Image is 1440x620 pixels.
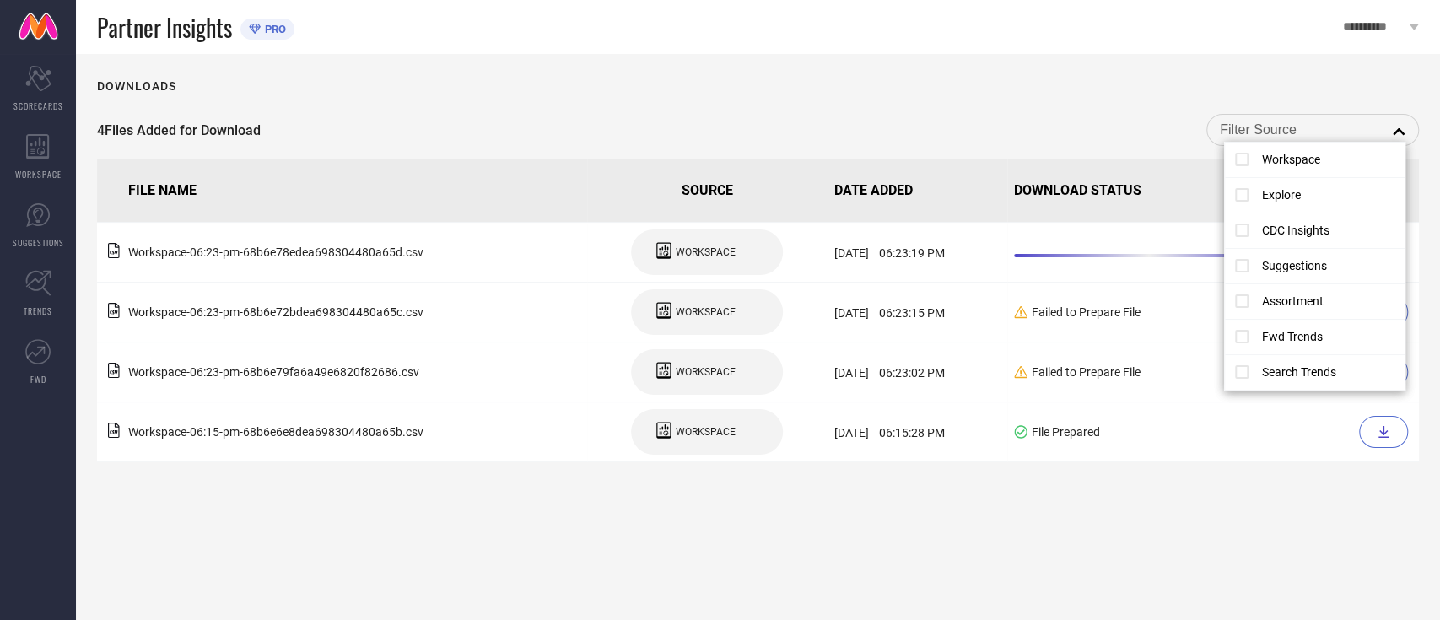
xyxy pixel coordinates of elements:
span: FWD [30,373,46,385]
li: CDC Insights [1225,213,1405,249]
span: WORKSPACE [676,306,736,318]
span: Workspace - 06:23-pm - 68b6e79fa6a49e6820f82686 .csv [128,365,419,379]
span: File Prepared [1032,425,1100,439]
span: Workspace - 06:23-pm - 68b6e72bdea698304480a65c .csv [128,305,423,319]
th: DOWNLOAD STATUS [1007,159,1419,223]
th: DATE ADDED [828,159,1007,223]
li: Search Trends [1225,355,1405,390]
span: WORKSPACE [676,246,736,258]
span: [DATE] 06:23:19 PM [834,246,945,260]
span: Partner Insights [97,10,232,45]
span: PRO [261,23,286,35]
span: [DATE] 06:23:15 PM [834,306,945,320]
a: Download [1359,416,1412,448]
span: Workspace - 06:23-pm - 68b6e78edea698304480a65d .csv [128,245,423,259]
li: Explore [1225,178,1405,213]
h1: Downloads [97,79,176,93]
span: SCORECARDS [13,100,63,112]
span: WORKSPACE [676,366,736,378]
span: [DATE] 06:15:28 PM [834,426,945,439]
li: Suggestions [1225,249,1405,284]
span: 4 Files Added for Download [97,122,261,138]
span: Failed to Prepare File [1032,365,1141,379]
th: FILE NAME [97,159,587,223]
span: WORKSPACE [676,426,736,438]
span: [DATE] 06:23:02 PM [834,366,945,380]
th: SOURCE [587,159,828,223]
li: Workspace [1225,143,1405,178]
span: WORKSPACE [15,168,62,181]
span: SUGGESTIONS [13,236,64,249]
li: Assortment [1225,284,1405,320]
span: Workspace - 06:15-pm - 68b6e6e8dea698304480a65b .csv [128,425,423,439]
li: Fwd Trends [1225,320,1405,355]
span: TRENDS [24,305,52,317]
span: Failed to Prepare File [1032,305,1141,319]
